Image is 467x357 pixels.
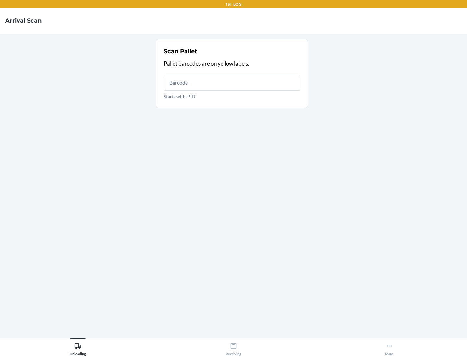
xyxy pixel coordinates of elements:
div: Unloading [70,340,86,356]
h2: Scan Pallet [164,47,197,55]
h4: Arrival Scan [5,17,42,25]
button: More [311,338,467,356]
button: Receiving [156,338,311,356]
p: Starts with 'PID' [164,93,300,100]
input: Starts with 'PID' [164,75,300,91]
div: Receiving [226,340,241,356]
p: TST_LOG [225,1,242,7]
p: Pallet barcodes are on yellow labels. [164,59,300,68]
div: More [385,340,393,356]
